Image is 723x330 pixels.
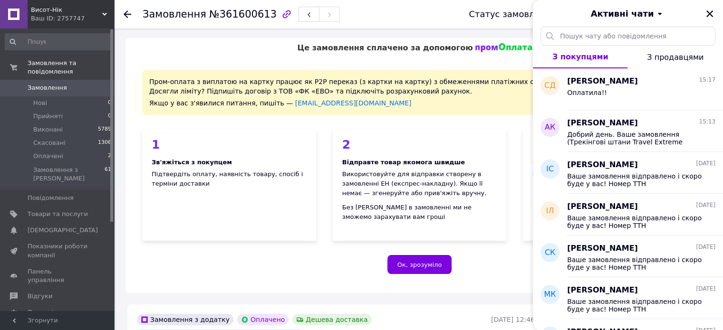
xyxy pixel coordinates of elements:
div: Без [PERSON_NAME] в замовленні ми не зможемо зарахувати вам гроші [342,203,497,222]
span: [DATE] [696,160,715,168]
span: №361600613 [209,9,277,20]
span: Товари та послуги [28,210,88,218]
button: Ок, зрозуміло [387,255,452,274]
span: [DATE] [696,285,715,293]
span: З продавцями [647,53,704,62]
span: Ваше замовлення відправлено і скоро буде у вас! Номер ТТН 20451245642733 З будь-яких питань ви за... [567,298,702,313]
div: Пром-оплата з виплатою на картку працює як P2P переказ (з картки на картку) з обмеженнями платіжн... [142,70,697,115]
span: Покупці [28,308,53,317]
span: СД [544,80,556,91]
span: 2 [108,152,111,160]
span: Оплачені [33,152,63,160]
span: Активні чати [590,8,654,20]
span: Нові [33,99,47,107]
span: Ваше замовлення відправлено і скоро буде у вас! Номер ТТН 20451246301075 З будь-яких питань ви за... [567,214,702,229]
input: Пошук чату або повідомлення [540,27,715,46]
span: [PERSON_NAME] [567,160,638,170]
span: [PERSON_NAME] [567,285,638,296]
span: Добрий день. Ваше замовлення (Трекінгові штани Travel Extreme Aquila W42/L34 - 2 000 грн) є в ная... [567,131,702,146]
div: 2 [342,139,497,151]
span: МК [544,289,556,300]
div: Повернутися назад [124,9,131,19]
button: Активні чати [559,8,696,20]
span: Ок, зрозуміло [397,261,442,268]
span: З покупцями [552,52,608,61]
img: evopay logo [475,43,532,53]
span: [PERSON_NAME] [567,118,638,129]
div: Замовлення з додатку [137,314,233,325]
button: ІС[PERSON_NAME][DATE]Ваше замовлення відправлено і скоро буде у вас! Номер ТТН 20451246348449 З б... [533,152,723,194]
span: Замовлення з [PERSON_NAME] [33,166,105,183]
span: 61 [105,166,111,183]
span: 15:17 [699,76,715,84]
div: Статус замовлення [469,9,556,19]
button: ІЛ[PERSON_NAME][DATE]Ваше замовлення відправлено і скоро буде у вас! Номер ТТН 20451246301075 З б... [533,194,723,236]
span: 15:13 [699,118,715,126]
span: Прийняті [33,112,63,121]
button: СД[PERSON_NAME]15:17Оплатила!! [533,68,723,110]
input: Пошук [5,33,112,50]
b: Відправте товар якомога швидше [342,159,465,166]
span: Ваше замовлення відправлено і скоро буде у вас! Номер ТТН 20451246348449 З будь-яких питань ви за... [567,172,702,188]
button: Закрити [704,8,715,19]
span: Це замовлення сплачено за допомогою [297,43,472,52]
b: Зв'яжіться з покупцем [152,159,232,166]
span: ІС [546,164,554,175]
div: Якщо у вас з'явилися питання, пишіть — [149,98,690,108]
span: Відгуки [28,292,52,301]
div: Оплачено [237,314,289,325]
span: 0 [108,112,111,121]
span: [PERSON_NAME] [567,243,638,254]
div: 1 [152,139,307,151]
span: [DATE] [696,201,715,209]
span: [PERSON_NAME] [567,76,638,87]
button: З покупцями [533,46,627,68]
span: [PERSON_NAME] [567,201,638,212]
div: Використовуйте для відправки створену в замовленні ЕН (експрес-накладну). Якщо її немає — згенеру... [342,170,497,198]
span: [DATE] [696,243,715,251]
div: Дешева доставка [292,314,371,325]
span: АК [545,122,555,133]
span: ІЛ [546,206,554,217]
span: 0 [108,99,111,107]
span: Замовлення [28,84,67,92]
button: АК[PERSON_NAME]15:13Добрий день. Ваше замовлення (Трекінгові штани Travel Extreme Aquila W42/L34 ... [533,110,723,152]
a: [EMAIL_ADDRESS][DOMAIN_NAME] [295,99,412,107]
button: З продавцями [627,46,723,68]
div: Ваш ID: 2757747 [31,14,114,23]
span: Повідомлення [28,194,74,202]
span: Оплатила!! [567,89,607,96]
span: [DEMOGRAPHIC_DATA] [28,226,98,235]
span: Виконані [33,125,63,134]
span: 5789 [98,125,111,134]
span: Замовлення та повідомлення [28,59,114,76]
button: МК[PERSON_NAME][DATE]Ваше замовлення відправлено і скоро буде у вас! Номер ТТН 20451245642733 З б... [533,277,723,319]
span: Панель управління [28,267,88,284]
span: Показники роботи компанії [28,242,88,259]
span: Висот-Нік [31,6,102,14]
span: СК [545,247,556,258]
button: СК[PERSON_NAME][DATE]Ваше замовлення відправлено і скоро буде у вас! Номер ТТН 20451245693014 З б... [533,236,723,277]
time: [DATE] 12:46 [491,316,535,323]
span: Замовлення [143,9,206,20]
span: 1306 [98,139,111,147]
span: Ваше замовлення відправлено і скоро буде у вас! Номер ТТН 20451245693014 З будь-яких питань ви за... [567,256,702,271]
span: Скасовані [33,139,66,147]
div: Підтвердіть оплату, наявність товару, спосіб і терміни доставки [152,170,307,189]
